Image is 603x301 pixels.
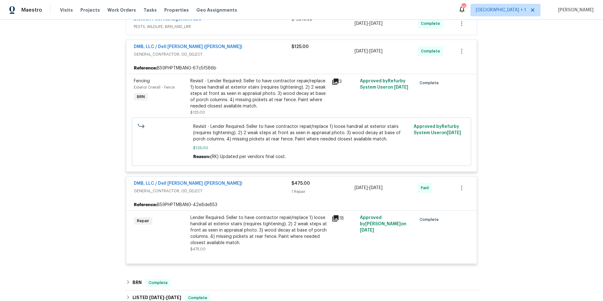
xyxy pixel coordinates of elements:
[355,186,368,190] span: [DATE]
[447,131,461,135] span: [DATE]
[291,45,309,49] span: $125.00
[369,21,383,26] span: [DATE]
[80,7,100,13] span: Projects
[355,21,368,26] span: [DATE]
[210,155,286,159] span: (RK) Updated per vendors final cost.
[461,4,466,10] div: 106
[420,80,441,86] span: Complete
[149,295,164,300] span: [DATE]
[134,65,157,71] b: Reference:
[360,228,374,233] span: [DATE]
[291,189,355,195] div: 1 Repair
[134,85,175,89] span: Exterior Overall - Fence
[360,79,408,90] span: Approved by Refurby System User on
[134,181,242,186] a: DMB, LLC / Dell [PERSON_NAME] ([PERSON_NAME])
[134,24,291,30] span: PESTS, WILDLIFE, BRN_AND_LRR
[134,202,157,208] b: Reference:
[369,186,383,190] span: [DATE]
[134,51,291,57] span: GENERAL_CONTRACTOR, OD_SELECT
[133,279,142,287] h6: BRN
[190,78,328,109] div: Revisit - Lender Required: Seller to have contractor repair/replace 1) loose handrail at exterior...
[291,181,310,186] span: $475.00
[166,295,181,300] span: [DATE]
[420,216,441,223] span: Complete
[332,215,356,222] div: 18
[164,7,189,13] span: Properties
[134,94,147,100] span: BRN
[421,20,443,27] span: Complete
[421,48,443,54] span: Complete
[355,48,383,54] span: -
[134,188,291,194] span: GENERAL_CONTRACTOR, OD_SELECT
[476,7,526,13] span: [GEOGRAPHIC_DATA] + 1
[186,295,210,301] span: Complete
[144,8,157,12] span: Tasks
[107,7,136,13] span: Work Orders
[193,155,210,159] span: Reason:
[134,79,150,83] span: Fencing
[193,145,410,151] span: $125.00
[126,199,477,211] div: B59PHPTMBANG-42e8de853
[369,49,383,53] span: [DATE]
[21,7,42,13] span: Maestro
[394,85,408,90] span: [DATE]
[134,218,152,224] span: Repair
[190,111,205,114] span: $125.00
[360,216,406,233] span: Approved by [PERSON_NAME] on
[355,49,368,53] span: [DATE]
[193,123,410,142] span: Revisit - Lender Required: Seller to have contractor repair/replace 1) loose handrail at exterior...
[126,63,477,74] div: B59PHPTMBANG-67c5f586b
[355,185,383,191] span: -
[190,247,206,251] span: $475.00
[146,280,170,286] span: Complete
[149,295,181,300] span: -
[421,185,431,191] span: Paid
[134,45,242,49] a: DMB, LLC / Dell [PERSON_NAME] ([PERSON_NAME])
[556,7,594,13] span: [PERSON_NAME]
[414,124,461,135] span: Approved by Refurby System User on
[190,215,328,246] div: Lender Required: Seller to have contractor repair/replace 1) loose handrail at exterior stairs (r...
[60,7,73,13] span: Visits
[196,7,237,13] span: Geo Assignments
[124,275,479,290] div: BRN Complete
[355,20,383,27] span: -
[332,78,356,85] div: 3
